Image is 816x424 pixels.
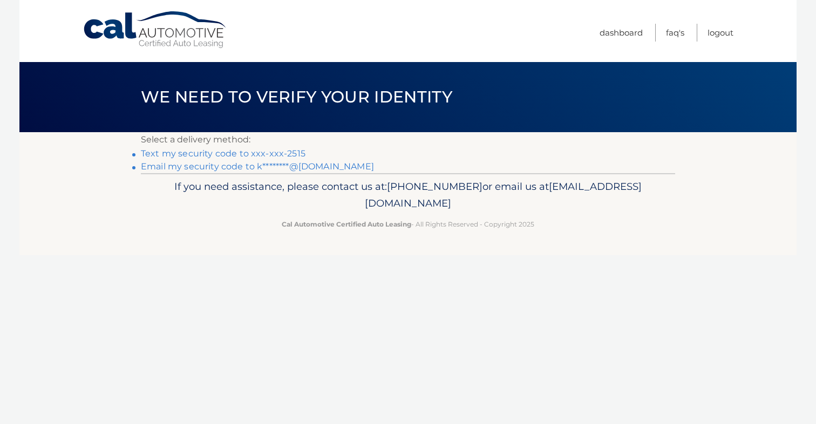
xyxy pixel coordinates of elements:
[148,218,668,230] p: - All Rights Reserved - Copyright 2025
[83,11,228,49] a: Cal Automotive
[282,220,411,228] strong: Cal Automotive Certified Auto Leasing
[141,132,675,147] p: Select a delivery method:
[148,178,668,213] p: If you need assistance, please contact us at: or email us at
[141,148,305,159] a: Text my security code to xxx-xxx-2515
[141,87,452,107] span: We need to verify your identity
[141,161,374,172] a: Email my security code to k********@[DOMAIN_NAME]
[387,180,482,193] span: [PHONE_NUMBER]
[708,24,733,42] a: Logout
[600,24,643,42] a: Dashboard
[666,24,684,42] a: FAQ's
